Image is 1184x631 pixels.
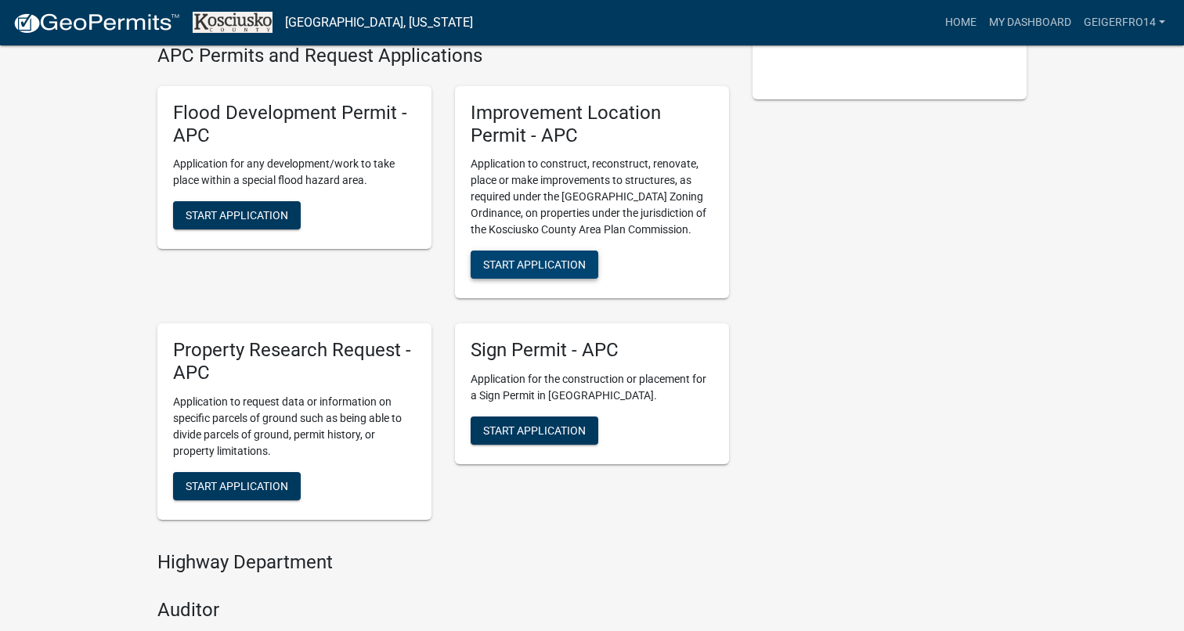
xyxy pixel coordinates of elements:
button: Start Application [173,472,301,500]
h5: Sign Permit - APC [471,339,713,362]
span: Start Application [186,480,288,492]
p: Application to construct, reconstruct, renovate, place or make improvements to structures, as req... [471,156,713,238]
button: Start Application [471,251,598,279]
a: Home [939,8,983,38]
img: Kosciusko County, Indiana [193,12,273,33]
a: [GEOGRAPHIC_DATA], [US_STATE] [285,9,473,36]
span: Start Application [483,424,586,437]
p: Application for the construction or placement for a Sign Permit in [GEOGRAPHIC_DATA]. [471,371,713,404]
span: Start Application [186,209,288,222]
span: Start Application [483,258,586,271]
button: Start Application [173,201,301,229]
a: My Dashboard [983,8,1078,38]
h5: Flood Development Permit - APC [173,102,416,147]
a: geigerfro14 [1078,8,1171,38]
h5: Property Research Request - APC [173,339,416,384]
h4: Highway Department [157,551,729,574]
button: Start Application [471,416,598,445]
h4: APC Permits and Request Applications [157,45,729,67]
h4: Auditor [157,599,729,622]
h5: Improvement Location Permit - APC [471,102,713,147]
p: Application to request data or information on specific parcels of ground such as being able to di... [173,394,416,460]
p: Application for any development/work to take place within a special flood hazard area. [173,156,416,189]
